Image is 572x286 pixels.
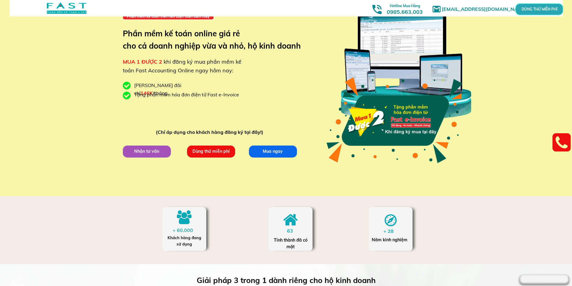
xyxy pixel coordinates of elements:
[123,146,171,158] p: Nhận tư vấn
[134,91,244,99] div: Tặng phần mềm hóa đơn điện tử Fast e-Invoice
[134,82,212,97] div: [PERSON_NAME] đãi chỉ /tháng
[273,237,308,250] div: Tỉnh thành đã có mặt
[173,227,196,234] div: + 60.000
[380,2,429,15] h3: 0985.663.003
[287,227,299,235] div: 63
[123,58,241,74] span: khi đăng ký mua phần mềm kế toán Fast Accounting Online ngay hôm nay:
[156,128,266,136] div: (Chỉ áp dụng cho khách hàng đăng ký tại đây!)
[187,146,235,158] p: Dùng thử miễn phí
[383,227,399,235] div: + 28
[249,146,297,158] p: Mua ngay
[165,235,203,247] div: Khách hàng đang sử dụng
[390,4,420,8] span: Hotline Mua Hàng
[123,58,162,65] span: MUA 1 ĐƯỢC 2
[372,236,409,243] div: Năm kinh nghiệm
[442,5,530,13] h1: [EMAIL_ADDRESS][DOMAIN_NAME]
[141,90,153,96] span: 146K
[123,27,310,52] h3: Phần mềm kế toán online giá rẻ cho cả doanh nghiệp vừa và nhỏ, hộ kinh doanh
